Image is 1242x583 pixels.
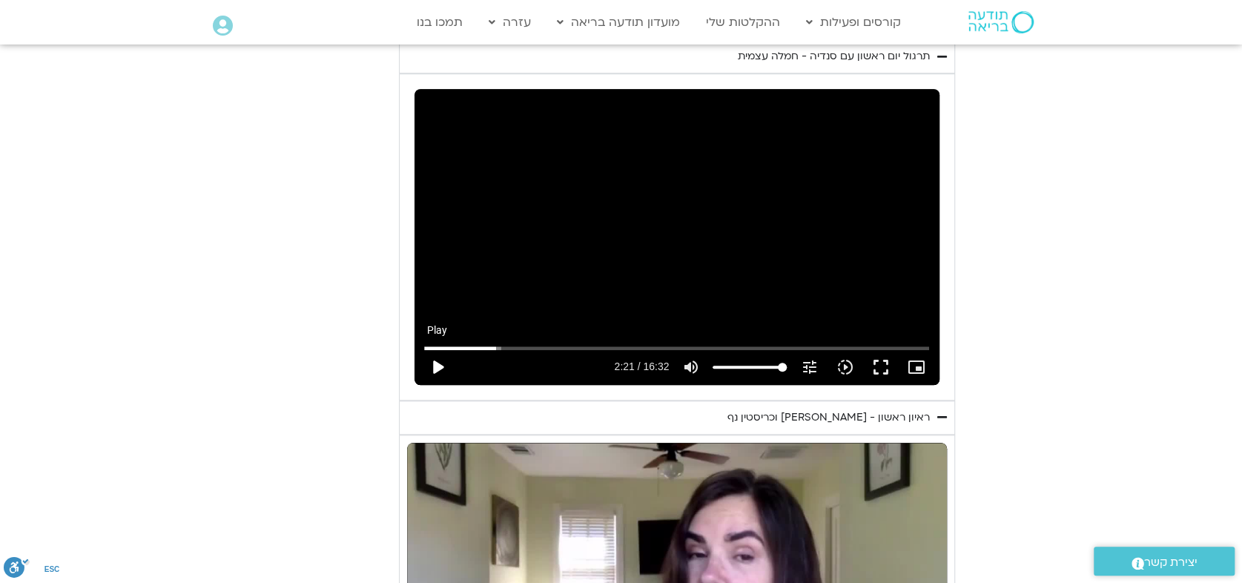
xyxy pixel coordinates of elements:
[698,8,787,36] a: ההקלטות שלי
[399,401,955,435] summary: ראיון ראשון - [PERSON_NAME] וכריסטין נף
[481,8,538,36] a: עזרה
[799,8,908,36] a: קורסים ופעילות
[1144,553,1198,573] span: יצירת קשר
[727,409,930,426] div: ראיון ראשון - [PERSON_NAME] וכריסטין נף
[1094,547,1235,576] a: יצירת קשר
[738,47,930,65] div: תרגול יום ראשון עם סנדיה - חמלה עצמית
[409,8,470,36] a: תמכו בנו
[968,11,1034,33] img: תודעה בריאה
[399,39,955,73] summary: תרגול יום ראשון עם סנדיה - חמלה עצמית
[549,8,687,36] a: מועדון תודעה בריאה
